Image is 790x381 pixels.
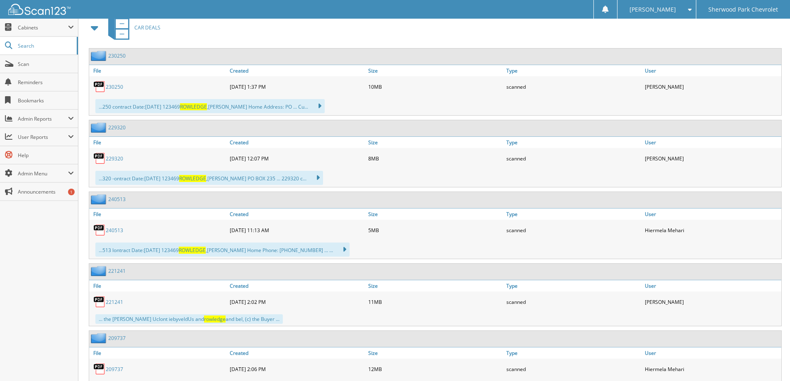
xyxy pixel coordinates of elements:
a: Type [504,65,643,76]
a: Size [366,65,505,76]
img: folder2.png [91,194,108,204]
div: ... the [PERSON_NAME] Uclont iebyveldUs and and bel, (c) the Buyer ... [95,314,283,324]
div: scanned [504,294,643,310]
span: Cabinets [18,24,68,31]
img: folder2.png [91,333,108,343]
img: PDF.png [93,224,106,236]
div: [DATE] 12:07 PM [228,150,366,167]
span: User Reports [18,133,68,141]
a: File [89,65,228,76]
a: 230250 [108,52,126,59]
img: folder2.png [91,122,108,133]
span: CAR DEALS [134,24,160,31]
a: File [89,209,228,220]
a: File [89,280,228,291]
div: [DATE] 2:02 PM [228,294,366,310]
span: ROWLEDGE [180,103,207,110]
img: scan123-logo-white.svg [8,4,70,15]
a: Size [366,347,505,359]
a: User [643,209,781,220]
div: scanned [504,222,643,238]
span: Scan [18,61,74,68]
img: PDF.png [93,363,106,375]
span: Bookmarks [18,97,74,104]
div: ...513 lontract Date:[DATE] 123469 ,[PERSON_NAME] Home Phone: [PHONE_NUMBER] ... ... [95,243,350,257]
div: [DATE] 1:37 PM [228,78,366,95]
img: PDF.png [93,296,106,308]
div: Hiermela Mehari [643,361,781,377]
a: 209737 [106,366,123,373]
div: 1 [68,189,75,195]
div: [DATE] 2:06 PM [228,361,366,377]
div: scanned [504,150,643,167]
div: 5MB [366,222,505,238]
div: 10MB [366,78,505,95]
a: 240513 [108,196,126,203]
div: 12MB [366,361,505,377]
img: folder2.png [91,266,108,276]
a: Created [228,280,366,291]
a: Type [504,280,643,291]
a: Type [504,137,643,148]
a: CAR DEALS [103,11,160,44]
a: Created [228,137,366,148]
a: User [643,280,781,291]
a: User [643,65,781,76]
div: 8MB [366,150,505,167]
a: User [643,137,781,148]
a: File [89,347,228,359]
a: Size [366,137,505,148]
div: [PERSON_NAME] [643,150,781,167]
div: [DATE] 11:13 AM [228,222,366,238]
span: Sherwood Park Chevrolet [708,7,778,12]
a: 230250 [106,83,123,90]
span: Search [18,42,73,49]
div: [PERSON_NAME] [643,78,781,95]
div: Hiermela Mehari [643,222,781,238]
span: [PERSON_NAME] [630,7,676,12]
a: User [643,347,781,359]
div: ...320 -ontract Date:[DATE] 123469 ,[PERSON_NAME] PO BOX 235 ... 229320 c... [95,171,323,185]
span: Admin Menu [18,170,68,177]
img: PDF.png [93,80,106,93]
a: 209737 [108,335,126,342]
a: 221241 [108,267,126,274]
div: ...250 contract Date:[DATE] 123469 ,[PERSON_NAME] Home Address: PO ... Cu... [95,99,325,113]
span: rowledge [204,315,226,323]
span: Reminders [18,79,74,86]
a: Created [228,347,366,359]
img: folder2.png [91,51,108,61]
a: Created [228,209,366,220]
a: File [89,137,228,148]
a: 240513 [106,227,123,234]
div: scanned [504,361,643,377]
a: Type [504,347,643,359]
img: PDF.png [93,152,106,165]
a: 221241 [106,298,123,306]
span: Announcements [18,188,74,195]
a: Size [366,209,505,220]
span: ROWLEDGE [179,247,206,254]
a: 229320 [106,155,123,162]
div: 11MB [366,294,505,310]
span: Help [18,152,74,159]
a: Created [228,65,366,76]
div: scanned [504,78,643,95]
a: Size [366,280,505,291]
a: 229320 [108,124,126,131]
div: [PERSON_NAME] [643,294,781,310]
span: Admin Reports [18,115,68,122]
span: ROWLEDGE [179,175,206,182]
a: Type [504,209,643,220]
